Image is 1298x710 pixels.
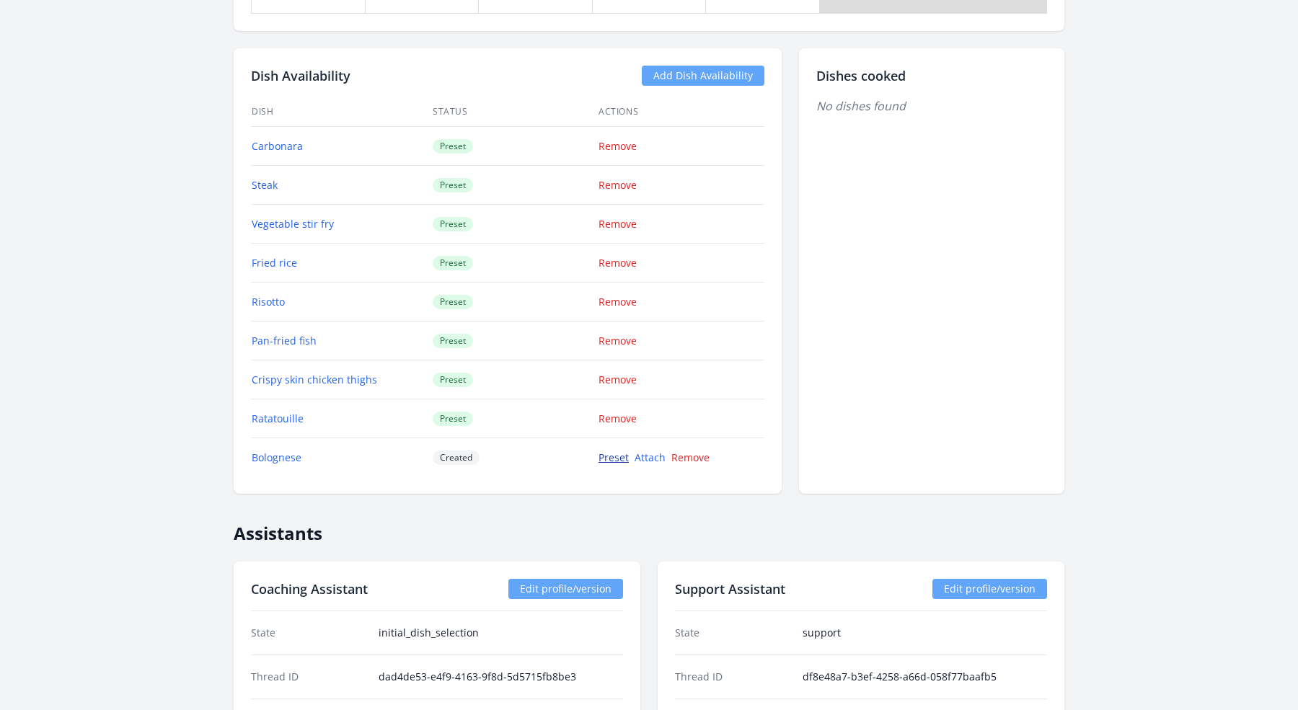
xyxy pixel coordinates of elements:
th: Dish [251,97,432,127]
a: Remove [599,412,637,425]
a: Steak [252,178,278,192]
dd: initial_dish_selection [379,626,623,640]
a: Attach [635,451,666,464]
span: Preset [433,178,473,192]
p: No dishes found [816,97,1047,115]
dd: df8e48a7-b3ef-4258-a66d-058f77baafb5 [803,670,1047,684]
a: Fried rice [252,256,297,270]
a: Remove [599,373,637,386]
a: Remove [599,334,637,347]
a: Edit profile/version [932,579,1047,599]
a: Bolognese [252,451,301,464]
a: Edit profile/version [508,579,623,599]
dt: Thread ID [675,670,791,684]
span: Preset [433,139,473,154]
a: Remove [599,295,637,309]
span: Created [433,451,480,465]
dt: State [675,626,791,640]
a: Remove [599,178,637,192]
a: Crispy skin chicken thighs [252,373,377,386]
h2: Dishes cooked [816,66,1047,86]
th: Status [432,97,598,127]
a: Remove [671,451,710,464]
dd: dad4de53-e4f9-4163-9f8d-5d5715fb8be3 [379,670,623,684]
span: Preset [433,295,473,309]
a: Remove [599,217,637,231]
h2: Dish Availability [251,66,350,86]
a: Pan-fried fish [252,334,317,347]
span: Preset [433,256,473,270]
dt: Thread ID [251,670,367,684]
dt: State [251,626,367,640]
a: Remove [599,139,637,153]
a: Preset [599,451,629,464]
a: Vegetable stir fry [252,217,334,231]
h2: Coaching Assistant [251,579,368,599]
a: Ratatouille [252,412,304,425]
a: Add Dish Availability [642,66,764,86]
span: Preset [433,412,473,426]
h2: Support Assistant [675,579,785,599]
span: Preset [433,373,473,387]
th: Actions [598,97,764,127]
h2: Assistants [234,511,1064,544]
dd: support [803,626,1047,640]
span: Preset [433,217,473,231]
a: Carbonara [252,139,303,153]
span: Preset [433,334,473,348]
a: Remove [599,256,637,270]
a: Risotto [252,295,285,309]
